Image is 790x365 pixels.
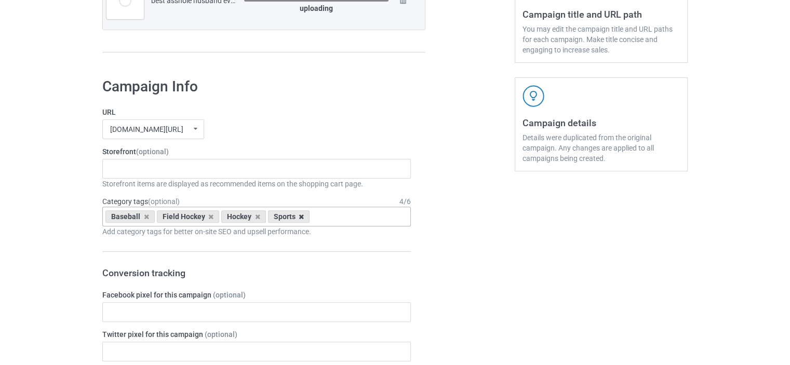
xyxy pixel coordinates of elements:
div: [DOMAIN_NAME][URL] [110,126,183,133]
div: uploading [244,3,389,13]
label: Twitter pixel for this campaign [102,329,411,340]
div: Field Hockey [157,210,220,223]
span: (optional) [213,291,246,299]
label: Storefront [102,146,411,157]
h1: Campaign Info [102,77,411,96]
h3: Campaign details [523,117,680,129]
div: You may edit the campaign title and URL paths for each campaign. Make title concise and engaging ... [523,24,680,55]
h3: Campaign title and URL path [523,8,680,20]
label: Facebook pixel for this campaign [102,290,411,300]
div: Baseball [105,210,155,223]
div: Sports [268,210,310,223]
div: Add category tags for better on-site SEO and upsell performance. [102,226,411,237]
div: Storefront items are displayed as recommended items on the shopping cart page. [102,179,411,189]
span: (optional) [148,197,180,206]
div: Hockey [221,210,266,223]
h3: Conversion tracking [102,267,411,279]
img: svg+xml;base64,PD94bWwgdmVyc2lvbj0iMS4wIiBlbmNvZGluZz0iVVRGLTgiPz4KPHN2ZyB3aWR0aD0iNDJweCIgaGVpZ2... [523,85,544,107]
div: 4 / 6 [399,196,411,207]
label: Category tags [102,196,180,207]
span: (optional) [136,147,169,156]
span: (optional) [205,330,237,339]
div: Details were duplicated from the original campaign. Any changes are applied to all campaigns bein... [523,132,680,164]
label: URL [102,107,411,117]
